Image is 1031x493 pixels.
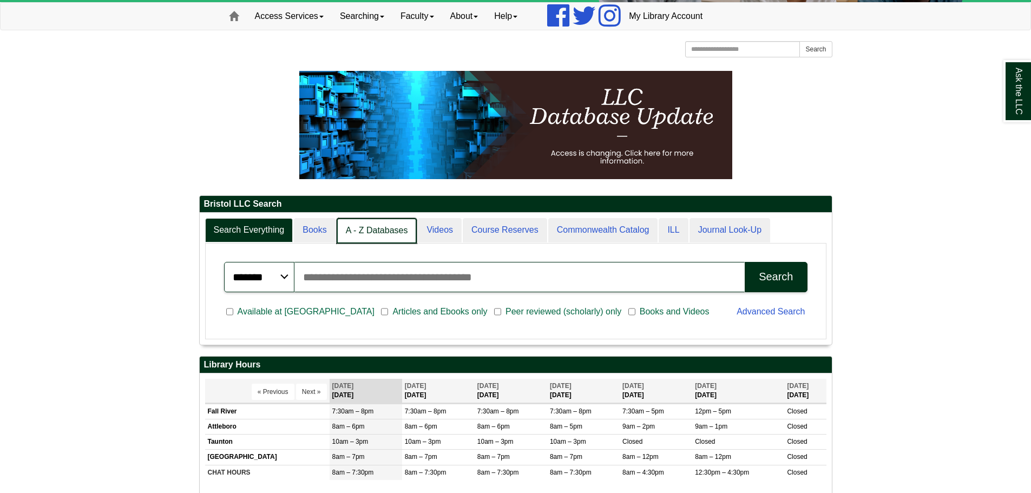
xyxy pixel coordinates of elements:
span: 8am – 7:30pm [550,469,592,476]
a: About [442,3,487,30]
span: 7:30am – 8pm [332,407,374,415]
span: [DATE] [695,382,717,390]
div: Search [759,271,793,283]
span: 8am – 7pm [332,453,365,461]
span: Books and Videos [635,305,714,318]
span: Closed [787,423,807,430]
span: [DATE] [405,382,426,390]
a: Books [294,218,335,242]
span: 12:30pm – 4:30pm [695,469,749,476]
span: 10am – 3pm [405,438,441,445]
span: Closed [787,407,807,415]
span: 9am – 1pm [695,423,727,430]
span: 8am – 7:30pm [332,469,374,476]
a: My Library Account [621,3,711,30]
span: Articles and Ebooks only [388,305,491,318]
span: 7:30am – 8pm [550,407,592,415]
span: 7:30am – 8pm [405,407,446,415]
button: Next » [296,384,327,400]
span: 8am – 7pm [477,453,510,461]
span: Peer reviewed (scholarly) only [501,305,626,318]
a: Course Reserves [463,218,547,242]
h2: Library Hours [200,357,832,373]
th: [DATE] [620,379,692,403]
td: CHAT HOURS [205,465,330,480]
td: Taunton [205,435,330,450]
a: Advanced Search [737,307,805,316]
h2: Bristol LLC Search [200,196,832,213]
button: Search [799,41,832,57]
th: [DATE] [784,379,826,403]
span: 12pm – 5pm [695,407,731,415]
span: 8am – 12pm [622,453,659,461]
span: 8am – 7pm [550,453,582,461]
a: ILL [659,218,688,242]
span: 8am – 4:30pm [622,469,664,476]
th: [DATE] [547,379,620,403]
th: [DATE] [330,379,402,403]
span: 8am – 7:30pm [405,469,446,476]
span: 8am – 5pm [550,423,582,430]
td: [GEOGRAPHIC_DATA] [205,450,330,465]
a: Commonwealth Catalog [548,218,658,242]
span: 7:30am – 8pm [477,407,519,415]
input: Available at [GEOGRAPHIC_DATA] [226,307,233,317]
span: [DATE] [550,382,572,390]
span: 10am – 3pm [550,438,586,445]
span: Closed [787,438,807,445]
button: « Previous [252,384,294,400]
th: [DATE] [475,379,547,403]
span: [DATE] [787,382,809,390]
button: Search [745,262,807,292]
a: Faculty [392,3,442,30]
a: A - Z Databases [337,218,417,244]
input: Articles and Ebooks only [381,307,388,317]
span: Closed [787,453,807,461]
span: 8am – 6pm [477,423,510,430]
a: Access Services [247,3,332,30]
span: [DATE] [477,382,499,390]
th: [DATE] [402,379,475,403]
span: 8am – 6pm [332,423,365,430]
span: Available at [GEOGRAPHIC_DATA] [233,305,379,318]
span: 8am – 7:30pm [477,469,519,476]
input: Books and Videos [628,307,635,317]
span: Closed [622,438,642,445]
input: Peer reviewed (scholarly) only [494,307,501,317]
a: Help [486,3,526,30]
a: Journal Look-Up [689,218,770,242]
span: Closed [695,438,715,445]
span: 7:30am – 5pm [622,407,664,415]
span: [DATE] [332,382,354,390]
span: 8am – 7pm [405,453,437,461]
span: 8am – 6pm [405,423,437,430]
a: Videos [418,218,462,242]
span: 8am – 12pm [695,453,731,461]
span: 10am – 3pm [477,438,514,445]
th: [DATE] [692,379,784,403]
span: [DATE] [622,382,644,390]
a: Searching [332,3,392,30]
a: Search Everything [205,218,293,242]
span: 10am – 3pm [332,438,369,445]
td: Attleboro [205,419,330,435]
td: Fall River [205,404,330,419]
span: 9am – 2pm [622,423,655,430]
img: HTML tutorial [299,71,732,179]
span: Closed [787,469,807,476]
